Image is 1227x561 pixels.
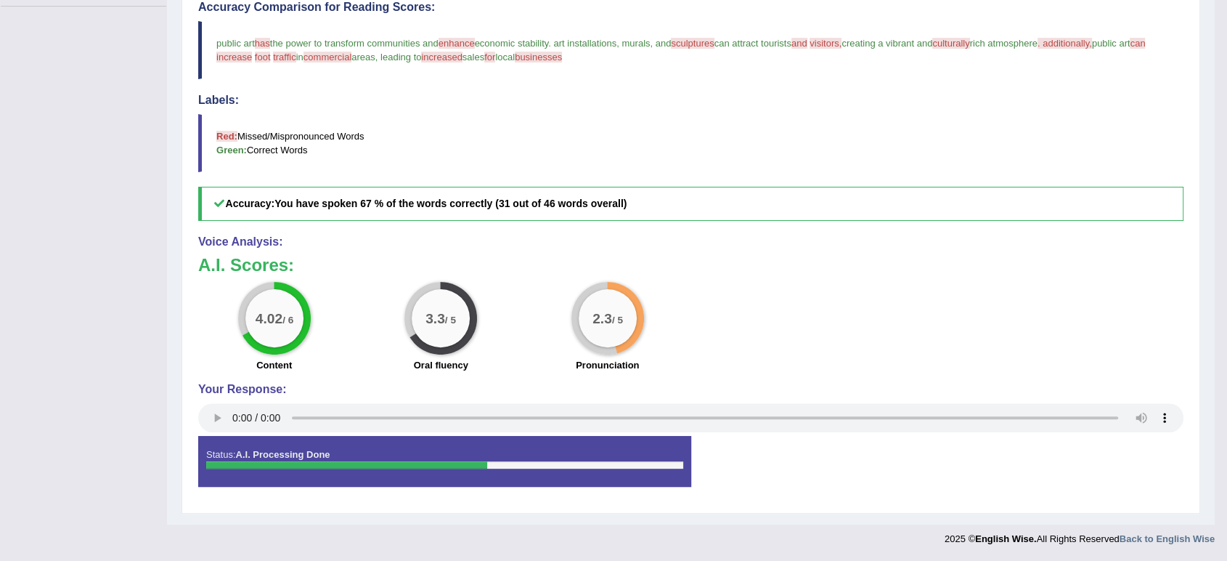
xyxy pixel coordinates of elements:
span: economic stability [475,38,549,49]
label: Content [256,358,292,372]
span: public art [216,38,255,49]
span: increased [421,52,462,62]
span: leading to [380,52,421,62]
span: art installations [553,38,616,49]
span: public art [1092,38,1130,49]
span: and [656,38,672,49]
div: 2025 © All Rights Reserved [945,525,1215,546]
span: murals [621,38,650,49]
span: visitors, [810,38,841,49]
span: enhance [439,38,475,49]
span: businesses [515,52,562,62]
span: the power to transform communities and [270,38,439,49]
big: 4.02 [256,310,282,326]
big: 2.3 [592,310,612,326]
h5: Accuracy: [198,187,1183,221]
span: . additionally, [1038,38,1092,49]
span: commercial [303,52,351,62]
b: A.I. Scores: [198,255,294,275]
small: / 5 [445,315,456,326]
span: can [1130,38,1145,49]
span: increase [216,52,252,62]
span: in [296,52,303,62]
span: , [375,52,378,62]
h4: Accuracy Comparison for Reading Scores: [198,1,1183,14]
span: has [255,38,270,49]
big: 3.3 [425,310,445,326]
span: sculptures [671,38,714,49]
span: , [650,38,653,49]
span: can attract tourists [714,38,791,49]
span: areas [351,52,375,62]
small: / 6 [282,315,293,326]
div: Status: [198,436,691,487]
span: rich atmosphere [970,38,1038,49]
blockquote: Missed/Mispronounced Words Correct Words [198,114,1183,172]
span: traffic [273,52,296,62]
span: and [791,38,807,49]
strong: A.I. Processing Done [235,449,330,460]
h4: Your Response: [198,383,1183,396]
span: foot [255,52,271,62]
h4: Voice Analysis: [198,235,1183,249]
b: Red: [216,131,237,142]
span: sales [462,52,484,62]
span: culturally [932,38,969,49]
span: . [548,38,551,49]
span: local [495,52,515,62]
h4: Labels: [198,94,1183,107]
span: creating a vibrant and [841,38,932,49]
small: / 5 [612,315,623,326]
span: for [484,52,495,62]
label: Oral fluency [414,358,468,372]
span: , [616,38,619,49]
b: You have spoken 67 % of the words correctly (31 out of 46 words overall) [274,198,627,209]
b: Green: [216,145,247,156]
a: Back to English Wise [1120,533,1215,544]
label: Pronunciation [576,358,639,372]
strong: English Wise. [975,533,1036,544]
